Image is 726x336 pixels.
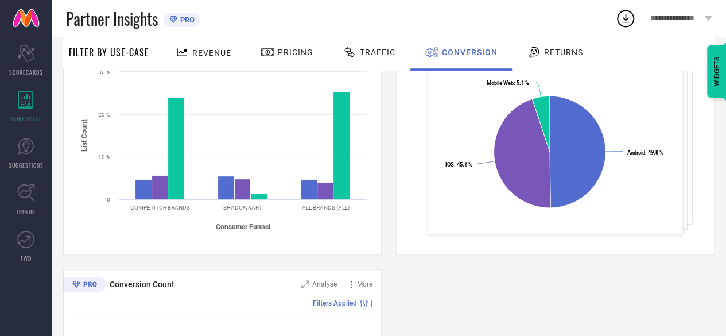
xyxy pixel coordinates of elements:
[80,119,88,152] tspan: List Count
[487,80,514,86] tspan: Mobile Web
[301,280,309,288] svg: Zoom
[21,254,32,262] span: FWD
[66,7,158,30] span: Partner Insights
[357,280,372,288] span: More
[16,207,36,216] span: TRENDS
[9,161,44,169] span: SUGGESTIONS
[312,280,337,288] span: Analyse
[9,68,43,76] span: SCORECARDS
[110,280,174,289] span: Conversion Count
[544,48,583,57] span: Returns
[69,45,149,59] span: Filter By Use-Case
[63,277,106,294] div: Premium
[10,114,42,123] span: WORKSPACE
[627,149,645,156] tspan: Android
[107,196,110,203] text: 0
[130,204,190,211] text: COMPETITOR BRANDS
[216,223,270,231] tspan: Consumer Funnel
[177,16,195,24] span: PRO
[445,161,472,167] text: : 45.1 %
[98,69,110,75] text: 30 %
[445,161,454,167] tspan: IOS
[627,149,663,156] text: : 49.8 %
[487,80,529,86] text: : 5.1 %
[371,299,372,307] span: |
[302,204,350,211] text: ALL BRANDS (ALL)
[313,299,357,307] span: Filters Applied
[360,48,395,57] span: Traffic
[615,8,636,29] div: Open download list
[442,48,498,57] span: Conversion
[223,204,262,211] text: SHADOWKART
[278,48,313,57] span: Pricing
[98,154,110,160] text: 10 %
[98,111,110,118] text: 20 %
[192,48,231,57] span: Revenue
